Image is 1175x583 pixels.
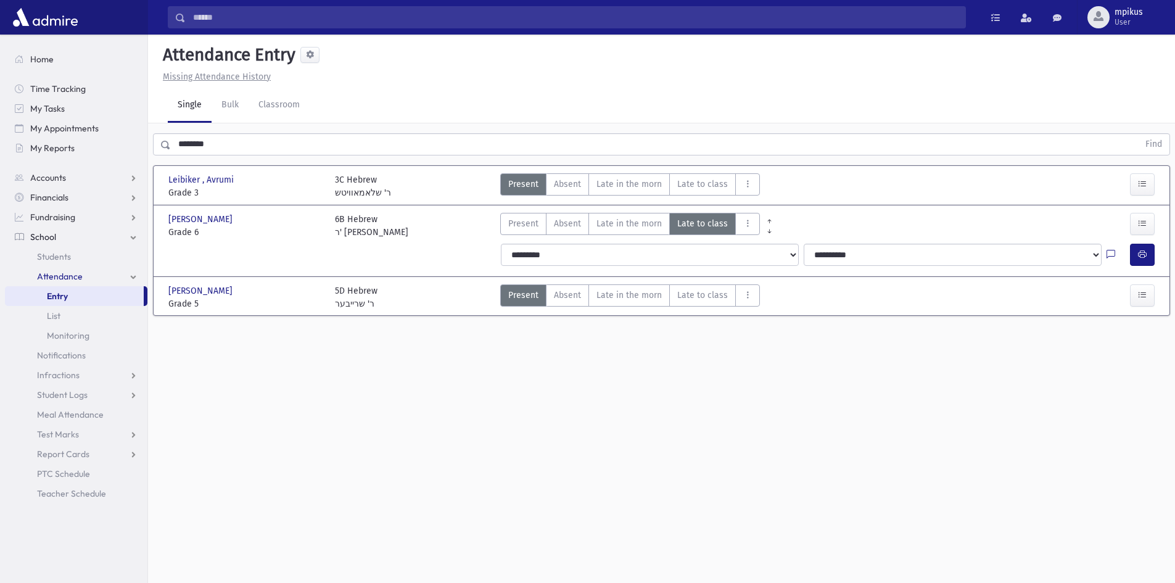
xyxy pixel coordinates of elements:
[37,468,90,479] span: PTC Schedule
[30,103,65,114] span: My Tasks
[47,330,89,341] span: Monitoring
[5,227,147,247] a: School
[37,449,89,460] span: Report Cards
[168,88,212,123] a: Single
[30,54,54,65] span: Home
[500,173,760,199] div: AttTypes
[212,88,249,123] a: Bulk
[30,192,68,203] span: Financials
[508,178,538,191] span: Present
[30,212,75,223] span: Fundraising
[30,123,99,134] span: My Appointments
[30,143,75,154] span: My Reports
[186,6,965,28] input: Search
[37,271,83,282] span: Attendance
[5,247,147,267] a: Students
[508,217,538,230] span: Present
[37,409,104,420] span: Meal Attendance
[5,99,147,118] a: My Tasks
[1115,17,1143,27] span: User
[1138,134,1169,155] button: Find
[5,188,147,207] a: Financials
[168,297,323,310] span: Grade 5
[335,284,377,310] div: 5D Hebrew ר' שרייבער
[10,5,81,30] img: AdmirePro
[5,138,147,158] a: My Reports
[158,72,271,82] a: Missing Attendance History
[158,44,295,65] h5: Attendance Entry
[249,88,310,123] a: Classroom
[37,389,88,400] span: Student Logs
[5,118,147,138] a: My Appointments
[5,405,147,424] a: Meal Attendance
[168,186,323,199] span: Grade 3
[677,289,728,302] span: Late to class
[47,291,68,302] span: Entry
[554,178,581,191] span: Absent
[168,226,323,239] span: Grade 6
[677,178,728,191] span: Late to class
[163,72,271,82] u: Missing Attendance History
[5,207,147,227] a: Fundraising
[500,284,760,310] div: AttTypes
[30,83,86,94] span: Time Tracking
[5,79,147,99] a: Time Tracking
[168,284,235,297] span: [PERSON_NAME]
[5,306,147,326] a: List
[554,217,581,230] span: Absent
[37,370,80,381] span: Infractions
[335,173,391,199] div: 3C Hebrew ר' שלאמאוויטש
[554,289,581,302] span: Absent
[30,231,56,242] span: School
[168,173,236,186] span: Leibiker , Avrumi
[5,444,147,464] a: Report Cards
[5,267,147,286] a: Attendance
[37,488,106,499] span: Teacher Schedule
[500,213,760,239] div: AttTypes
[37,251,71,262] span: Students
[5,464,147,484] a: PTC Schedule
[5,345,147,365] a: Notifications
[335,213,408,239] div: 6B Hebrew ר' [PERSON_NAME]
[47,310,60,321] span: List
[168,213,235,226] span: [PERSON_NAME]
[5,326,147,345] a: Monitoring
[5,365,147,385] a: Infractions
[508,289,538,302] span: Present
[5,385,147,405] a: Student Logs
[596,217,662,230] span: Late in the morn
[5,484,147,503] a: Teacher Schedule
[37,350,86,361] span: Notifications
[596,178,662,191] span: Late in the morn
[30,172,66,183] span: Accounts
[677,217,728,230] span: Late to class
[37,429,79,440] span: Test Marks
[5,424,147,444] a: Test Marks
[1115,7,1143,17] span: mpikus
[596,289,662,302] span: Late in the morn
[5,286,144,306] a: Entry
[5,49,147,69] a: Home
[5,168,147,188] a: Accounts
